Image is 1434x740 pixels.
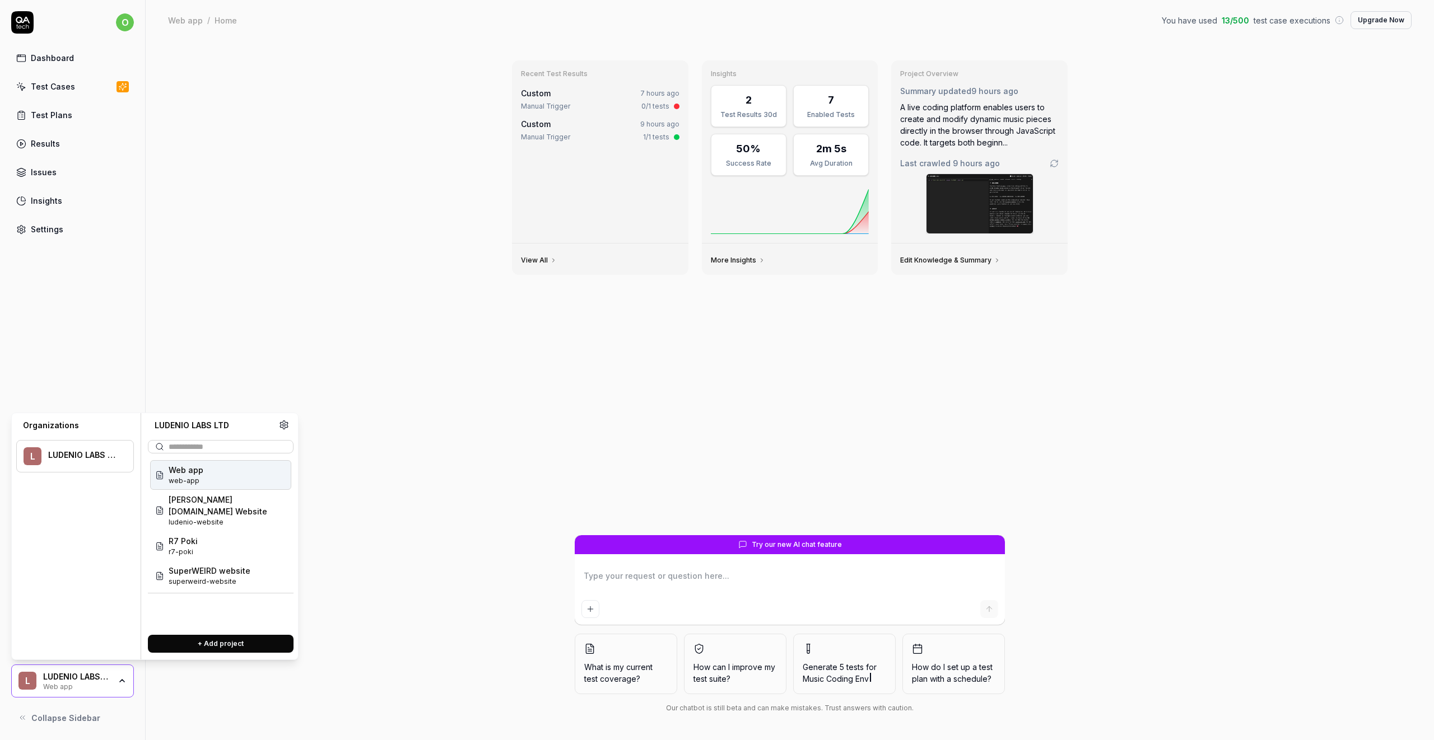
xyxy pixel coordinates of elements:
a: More Insights [711,256,765,265]
a: Edit Knowledge & Summary [900,256,1000,265]
span: Project ID: k7jN [169,517,286,527]
span: Web app [169,464,203,476]
div: Test Results 30d [718,110,779,120]
a: Custom9 hours agoManual Trigger1/1 tests [519,116,682,144]
time: 7 hours ago [640,89,679,97]
button: Generate 5 tests forMusic Coding Env [793,634,896,694]
div: / [207,15,210,26]
a: Settings [11,218,134,240]
button: LLUDENIO LABS LTDWeb app [11,664,134,698]
button: Add attachment [581,600,599,618]
span: Custom [521,119,551,129]
div: 2 [746,92,752,107]
div: Suggestions [148,458,294,626]
time: 9 hours ago [971,86,1018,96]
a: Issues [11,161,134,183]
button: + Add project [148,635,294,653]
div: Our chatbot is still beta and can make mistakes. Trust answers with caution. [575,703,1005,713]
div: Web app [43,681,110,690]
a: Insights [11,190,134,212]
time: 9 hours ago [953,158,1000,168]
span: L [18,672,36,690]
button: How can I improve my test suite? [684,634,786,694]
div: 1/1 tests [643,132,669,142]
div: Success Rate [718,158,779,168]
div: 2m 5s [816,141,846,156]
span: What is my current test coverage? [584,661,668,685]
a: Custom7 hours agoManual Trigger0/1 tests [519,85,682,114]
span: How do I set up a test plan with a schedule? [912,661,995,685]
button: LLUDENIO LABS LTD [16,440,134,472]
div: Organizations [16,420,134,431]
span: test case executions [1254,15,1330,26]
time: 9 hours ago [640,120,679,128]
div: Settings [31,223,63,235]
span: Music Coding Env [803,674,869,683]
a: Test Plans [11,104,134,126]
span: Custom [521,88,551,98]
span: Project ID: AJdG [169,476,203,486]
div: Home [215,15,237,26]
span: Try our new AI chat feature [752,540,842,550]
span: Last crawled [900,157,1000,169]
div: Enabled Tests [800,110,862,120]
div: Results [31,138,60,149]
span: o [116,13,134,31]
div: LUDENIO LABS LTD [43,672,110,682]
img: Screenshot [926,174,1033,233]
div: Insights [31,195,62,207]
span: Generate 5 tests for [803,661,886,685]
span: You have used [1162,15,1217,26]
a: Dashboard [11,47,134,69]
a: View All [521,256,557,265]
h3: Insights [711,69,869,78]
div: 0/1 tests [641,101,669,111]
button: Upgrade Now [1351,11,1412,29]
div: 7 [828,92,834,107]
div: Web app [168,15,203,26]
button: What is my current test coverage? [575,634,677,694]
span: Collapse Sidebar [31,712,100,724]
a: Test Cases [11,76,134,97]
div: Test Cases [31,81,75,92]
span: 13 / 500 [1222,15,1249,26]
h3: Project Overview [900,69,1059,78]
button: How do I set up a test plan with a schedule? [902,634,1005,694]
span: Summary updated [900,86,971,96]
div: Manual Trigger [521,132,570,142]
button: Collapse Sidebar [11,706,134,729]
a: Go to crawling settings [1050,159,1059,168]
button: o [116,11,134,34]
a: Organization settings [279,420,289,433]
div: Avg Duration [800,158,862,168]
div: LUDENIO LABS LTD [148,420,279,431]
a: Results [11,133,134,154]
div: 50% [736,141,761,156]
span: How can I improve my test suite? [693,661,777,685]
span: [PERSON_NAME][DOMAIN_NAME] Website [169,494,286,517]
div: A live coding platform enables users to create and modify dynamic music pieces directly in the br... [900,101,1059,148]
span: R7 Poki [169,535,198,547]
div: Dashboard [31,52,74,64]
span: Project ID: crd1 [169,547,198,557]
div: Test Plans [31,109,72,121]
div: Issues [31,166,57,178]
div: LUDENIO LABS LTD [48,450,119,460]
span: L [24,447,41,465]
h3: Recent Test Results [521,69,679,78]
div: Manual Trigger [521,101,570,111]
span: Project ID: gd5T [169,577,250,587]
span: SuperWEIRD website [169,565,250,577]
